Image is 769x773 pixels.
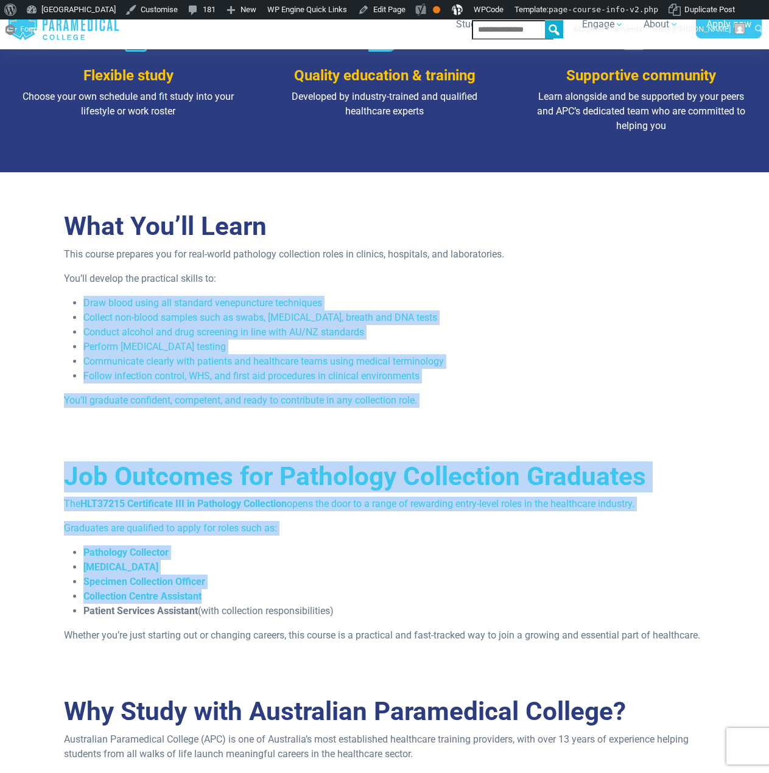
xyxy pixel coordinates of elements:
[7,5,120,44] a: Australian Paramedical College
[83,561,158,573] strong: [MEDICAL_DATA]
[549,5,658,14] span: page-course-info-v2.php
[64,461,705,492] h2: Job Outcomes for Pathology Collection Graduates
[449,7,498,41] a: Study
[64,271,705,286] p: You’ll develop the practical skills to:
[83,369,705,383] li: Follow infection control, WHS, and first aid procedures in clinical environments
[530,89,752,133] p: Learn alongside and be supported by your peers and APC’s dedicated team who are committed to help...
[83,604,705,618] li: (with collection responsibilities)
[17,67,239,85] h3: Flexible study
[83,354,705,369] li: Communicate clearly with patients and healthcare teams using medical terminology
[569,19,648,39] a: Suspend Transients
[80,498,287,509] strong: HLT37215 Certificate III in Pathology Collection
[273,67,496,85] h3: Quality education & training
[672,24,731,33] span: [PERSON_NAME]
[83,310,705,325] li: Collect non-blood samples such as swabs, [MEDICAL_DATA], breath and DNA tests
[530,67,752,85] h3: Supportive community
[64,628,705,643] p: Whether you’re just starting out or changing careers, this course is a practical and fast-tracked...
[64,211,705,242] h2: What You’ll Learn
[64,521,705,536] p: Graduates are qualified to apply for roles such as:
[83,325,705,340] li: Conduct alcohol and drug screening in line with AU/NZ standards
[83,340,705,354] li: Perform [MEDICAL_DATA] testing
[83,590,202,602] strong: Collection Centre Assistant
[83,576,205,587] strong: Specimen Collection Officer
[64,393,705,408] p: You’ll graduate confident, competent, and ready to contribute in any collection role.
[433,6,440,13] div: OK
[17,89,239,119] p: Choose your own schedule and fit study into your lifestyle or work roster
[64,497,705,511] p: The opens the door to a range of rewarding entry-level roles in the healthcare industry.
[273,89,496,119] p: Developed by industry-trained and qualified healthcare experts
[648,19,750,39] a: G'day,
[83,547,169,558] strong: Pathology Collector
[83,296,705,310] li: Draw blood using all standard venepuncture techniques
[64,247,705,262] p: This course prepares you for real-world pathology collection roles in clinics, hospitals, and lab...
[20,19,42,39] span: Forms
[83,605,198,617] strong: Patient Services Assistant
[64,732,705,761] p: Australian Paramedical College (APC) is one of Australia’s most established healthcare training p...
[64,696,705,727] h2: Why Study with Australian Paramedical College?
